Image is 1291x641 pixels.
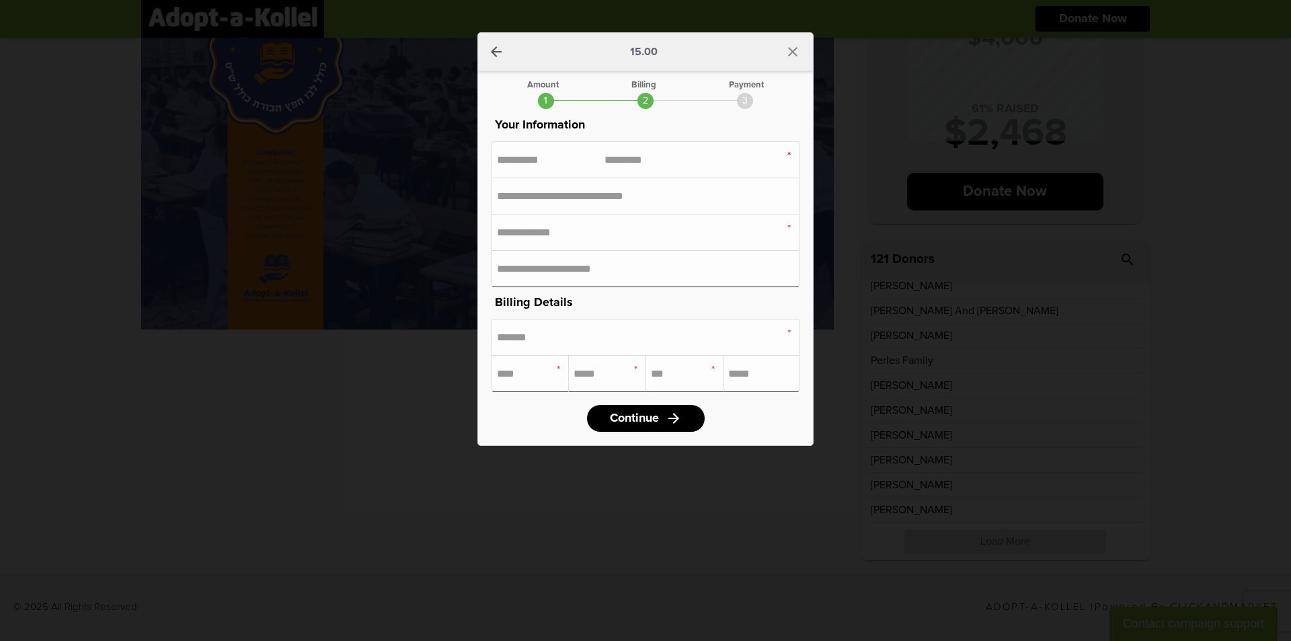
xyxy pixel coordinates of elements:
[785,44,801,60] i: close
[630,46,658,57] p: 15.00
[538,93,554,109] div: 1
[737,93,753,109] div: 3
[488,44,504,60] a: arrow_back
[666,410,682,426] i: arrow_forward
[527,81,559,89] div: Amount
[637,93,654,109] div: 2
[492,293,799,312] p: Billing Details
[729,81,764,89] div: Payment
[587,405,705,432] a: Continuearrow_forward
[492,116,799,135] p: Your Information
[610,412,659,424] span: Continue
[631,81,656,89] div: Billing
